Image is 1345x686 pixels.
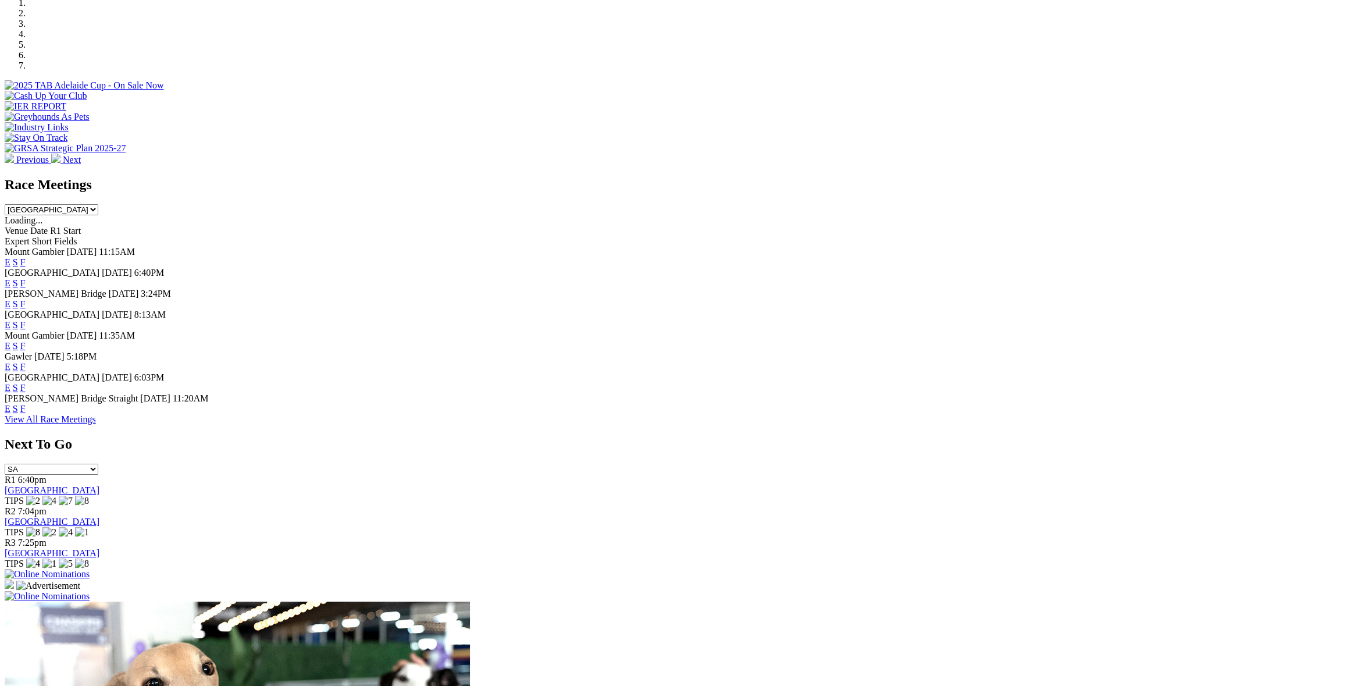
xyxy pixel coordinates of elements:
a: S [13,404,18,414]
img: 7 [59,496,73,506]
a: F [20,341,26,351]
img: Cash Up Your Club [5,91,87,101]
span: R1 [5,475,16,485]
span: R1 Start [50,226,81,236]
img: 4 [26,559,40,569]
img: Greyhounds As Pets [5,112,90,122]
a: [GEOGRAPHIC_DATA] [5,517,99,527]
img: 1 [42,559,56,569]
img: 15187_Greyhounds_GreysPlayCentral_Resize_SA_WebsiteBanner_300x115_2025.jpg [5,580,14,589]
a: F [20,278,26,288]
span: 3:24PM [141,289,171,298]
span: Fields [54,236,77,246]
img: 1 [75,527,89,538]
h2: Race Meetings [5,177,1340,193]
span: Venue [5,226,28,236]
a: Previous [5,155,51,165]
a: E [5,257,10,267]
a: E [5,383,10,393]
span: [DATE] [102,372,132,382]
span: Gawler [5,351,32,361]
img: 4 [59,527,73,538]
span: 6:40pm [18,475,47,485]
span: [DATE] [109,289,139,298]
img: 8 [75,496,89,506]
span: Expert [5,236,30,246]
img: GRSA Strategic Plan 2025-27 [5,143,126,154]
span: [GEOGRAPHIC_DATA] [5,310,99,319]
a: S [13,383,18,393]
span: 11:15AM [99,247,135,257]
span: 8:13AM [134,310,166,319]
span: Mount Gambier [5,330,65,340]
a: View All Race Meetings [5,414,96,424]
a: S [13,278,18,288]
span: TIPS [5,496,24,506]
h2: Next To Go [5,436,1340,452]
a: S [13,257,18,267]
img: Online Nominations [5,591,90,602]
img: 2025 TAB Adelaide Cup - On Sale Now [5,80,164,91]
span: 7:04pm [18,506,47,516]
span: [PERSON_NAME] Bridge [5,289,106,298]
a: F [20,299,26,309]
span: TIPS [5,559,24,568]
img: chevron-right-pager-white.svg [51,154,60,163]
span: Date [30,226,48,236]
span: Previous [16,155,49,165]
span: [DATE] [140,393,170,403]
img: 2 [26,496,40,506]
span: R3 [5,538,16,548]
img: 8 [75,559,89,569]
span: 7:25pm [18,538,47,548]
a: F [20,257,26,267]
span: Mount Gambier [5,247,65,257]
a: E [5,278,10,288]
span: 6:03PM [134,372,165,382]
a: E [5,299,10,309]
a: E [5,404,10,414]
a: F [20,320,26,330]
a: F [20,404,26,414]
img: chevron-left-pager-white.svg [5,154,14,163]
img: 8 [26,527,40,538]
img: Advertisement [16,581,80,591]
img: Online Nominations [5,569,90,580]
span: [GEOGRAPHIC_DATA] [5,372,99,382]
span: TIPS [5,527,24,537]
a: F [20,383,26,393]
img: IER REPORT [5,101,66,112]
span: [PERSON_NAME] Bridge Straight [5,393,138,403]
span: 5:18PM [67,351,97,361]
span: Short [32,236,52,246]
a: S [13,320,18,330]
a: E [5,320,10,330]
img: 5 [59,559,73,569]
a: [GEOGRAPHIC_DATA] [5,485,99,495]
a: S [13,299,18,309]
a: E [5,362,10,372]
span: Loading... [5,215,42,225]
span: [DATE] [67,330,97,340]
img: 2 [42,527,56,538]
img: 4 [42,496,56,506]
span: Next [63,155,81,165]
a: S [13,341,18,351]
a: [GEOGRAPHIC_DATA] [5,548,99,558]
span: 11:20AM [173,393,209,403]
span: 6:40PM [134,268,165,278]
a: S [13,362,18,372]
a: E [5,341,10,351]
span: [GEOGRAPHIC_DATA] [5,268,99,278]
span: [DATE] [102,268,132,278]
span: [DATE] [34,351,65,361]
a: Next [51,155,81,165]
span: [DATE] [67,247,97,257]
img: Stay On Track [5,133,67,143]
span: R2 [5,506,16,516]
span: [DATE] [102,310,132,319]
img: Industry Links [5,122,69,133]
span: 11:35AM [99,330,135,340]
a: F [20,362,26,372]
